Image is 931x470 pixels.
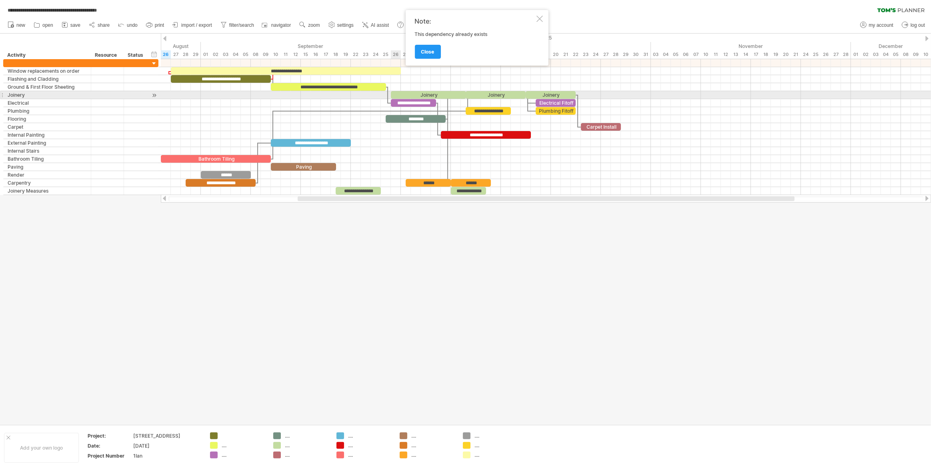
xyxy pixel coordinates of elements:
[751,50,761,59] div: Monday, 17 November 2025
[421,49,434,55] span: close
[308,22,320,28] span: zoom
[526,91,576,99] div: Joinery
[337,22,354,28] span: settings
[771,50,781,59] div: Wednesday, 19 November 2025
[881,50,891,59] div: Thursday, 4 December 2025
[301,50,311,59] div: Monday, 15 September 2025
[181,22,212,28] span: import / export
[128,51,145,59] div: Status
[321,50,331,59] div: Wednesday, 17 September 2025
[731,50,741,59] div: Thursday, 13 November 2025
[475,432,518,439] div: ....
[415,17,535,25] div: Note:
[415,31,535,58] div: This dependency already exists
[144,20,166,30] a: print
[811,50,821,59] div: Tuesday, 25 November 2025
[8,131,87,139] div: Internal Painting
[361,50,371,59] div: Tuesday, 23 September 2025
[285,452,328,458] div: ....
[133,432,200,439] div: [STREET_ADDRESS]
[8,91,87,99] div: Joinery
[251,50,261,59] div: Monday, 8 September 2025
[591,50,601,59] div: Friday, 24 October 2025
[536,99,576,107] div: Electrical Fitoff
[861,50,871,59] div: Tuesday, 2 December 2025
[222,452,265,458] div: ....
[869,22,893,28] span: my account
[191,50,201,59] div: Friday, 29 August 2025
[70,22,80,28] span: save
[222,442,265,449] div: ....
[621,50,631,59] div: Wednesday, 29 October 2025
[88,442,132,449] div: Date:
[901,50,911,59] div: Monday, 8 December 2025
[326,20,356,30] a: settings
[371,50,381,59] div: Wednesday, 24 September 2025
[466,91,526,99] div: Joinery
[133,452,200,459] div: 1Ian
[551,50,561,59] div: Monday, 20 October 2025
[8,187,87,195] div: Joinery Measures
[821,50,831,59] div: Wednesday, 26 November 2025
[536,107,576,115] div: Plumbing Fitoff
[641,50,651,59] div: Friday, 31 October 2025
[8,179,87,187] div: Carpentry
[348,432,392,439] div: ....
[201,42,421,50] div: September 2025
[711,50,721,59] div: Tuesday, 11 November 2025
[411,432,455,439] div: ....
[4,433,79,463] div: Add your own logo
[900,20,927,30] a: log out
[391,91,466,99] div: Joinery
[7,51,86,59] div: Activity
[8,155,87,163] div: Bathroom Tiling
[60,20,83,30] a: save
[411,442,455,449] div: ....
[8,171,87,179] div: Render
[116,20,140,30] a: undo
[391,50,401,59] div: Friday, 26 September 2025
[271,22,291,28] span: navigator
[281,50,291,59] div: Thursday, 11 September 2025
[161,50,171,59] div: Tuesday, 26 August 2025
[8,147,87,155] div: Internal Stairs
[8,139,87,147] div: External Painting
[161,155,271,163] div: Bathroom Tiling
[8,75,87,83] div: Flashing and Cladding
[211,50,221,59] div: Tuesday, 2 September 2025
[42,22,53,28] span: open
[8,67,87,75] div: Window replacements on order
[8,99,87,107] div: Electrical
[721,50,731,59] div: Wednesday, 12 November 2025
[858,20,896,30] a: my account
[8,83,87,91] div: Ground & First Floor Sheeting
[88,452,132,459] div: Project Number
[32,20,56,30] a: open
[681,50,691,59] div: Thursday, 6 November 2025
[88,432,132,439] div: Project:
[801,50,811,59] div: Monday, 24 November 2025
[311,50,321,59] div: Tuesday, 16 September 2025
[911,22,925,28] span: log out
[170,20,214,30] a: import / export
[921,50,931,59] div: Wednesday, 10 December 2025
[651,50,661,59] div: Monday, 3 November 2025
[348,452,392,458] div: ....
[127,22,138,28] span: undo
[411,452,455,458] div: ....
[285,442,328,449] div: ....
[8,163,87,171] div: Paving
[8,115,87,123] div: Flooring
[761,50,771,59] div: Tuesday, 18 November 2025
[87,20,112,30] a: share
[261,50,271,59] div: Tuesday, 9 September 2025
[8,107,87,115] div: Plumbing
[581,50,591,59] div: Thursday, 23 October 2025
[691,50,701,59] div: Friday, 7 November 2025
[285,432,328,439] div: ....
[475,442,518,449] div: ....
[395,20,418,30] a: help
[241,50,251,59] div: Friday, 5 September 2025
[381,50,391,59] div: Thursday, 25 September 2025
[911,50,921,59] div: Tuesday, 9 December 2025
